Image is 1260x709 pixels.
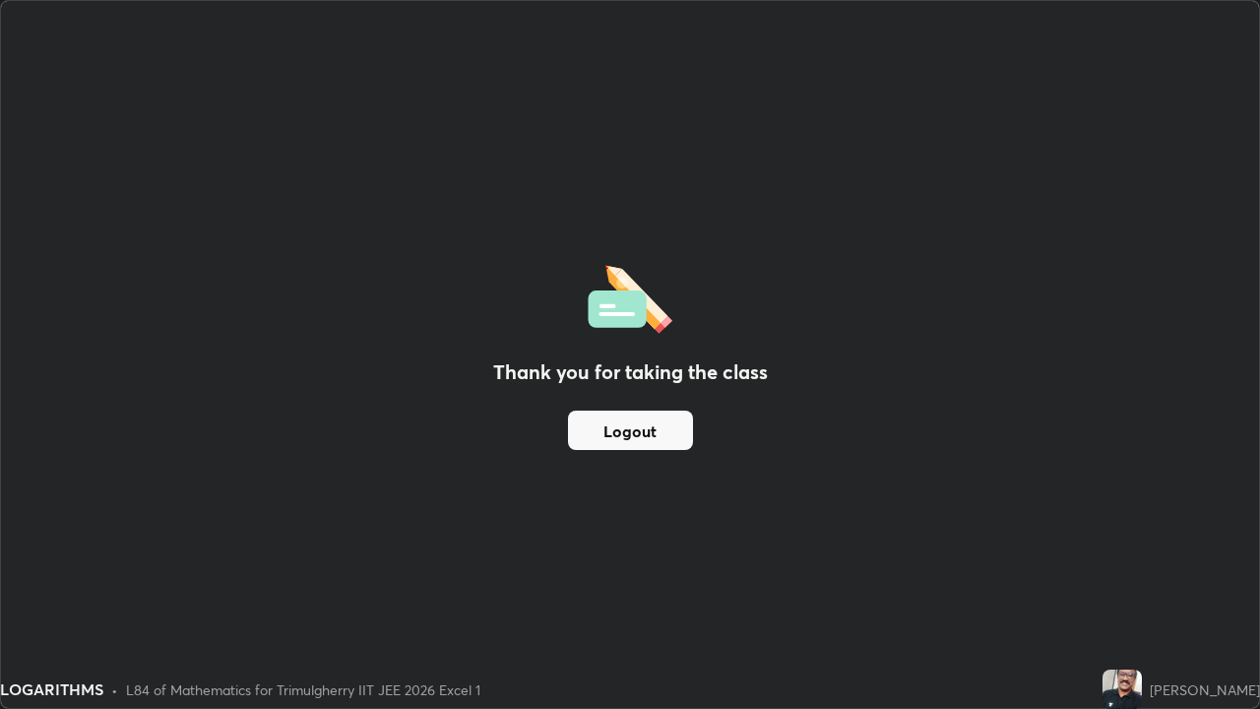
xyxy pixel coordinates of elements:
div: • [111,679,118,700]
img: 020e023223db44b3b855fec2c82464f0.jpg [1102,670,1142,709]
img: offlineFeedback.1438e8b3.svg [588,259,672,334]
div: [PERSON_NAME] [1150,679,1260,700]
div: L84 of Mathematics for Trimulgherry IIT JEE 2026 Excel 1 [126,679,480,700]
button: Logout [568,411,693,450]
h2: Thank you for taking the class [493,357,768,387]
